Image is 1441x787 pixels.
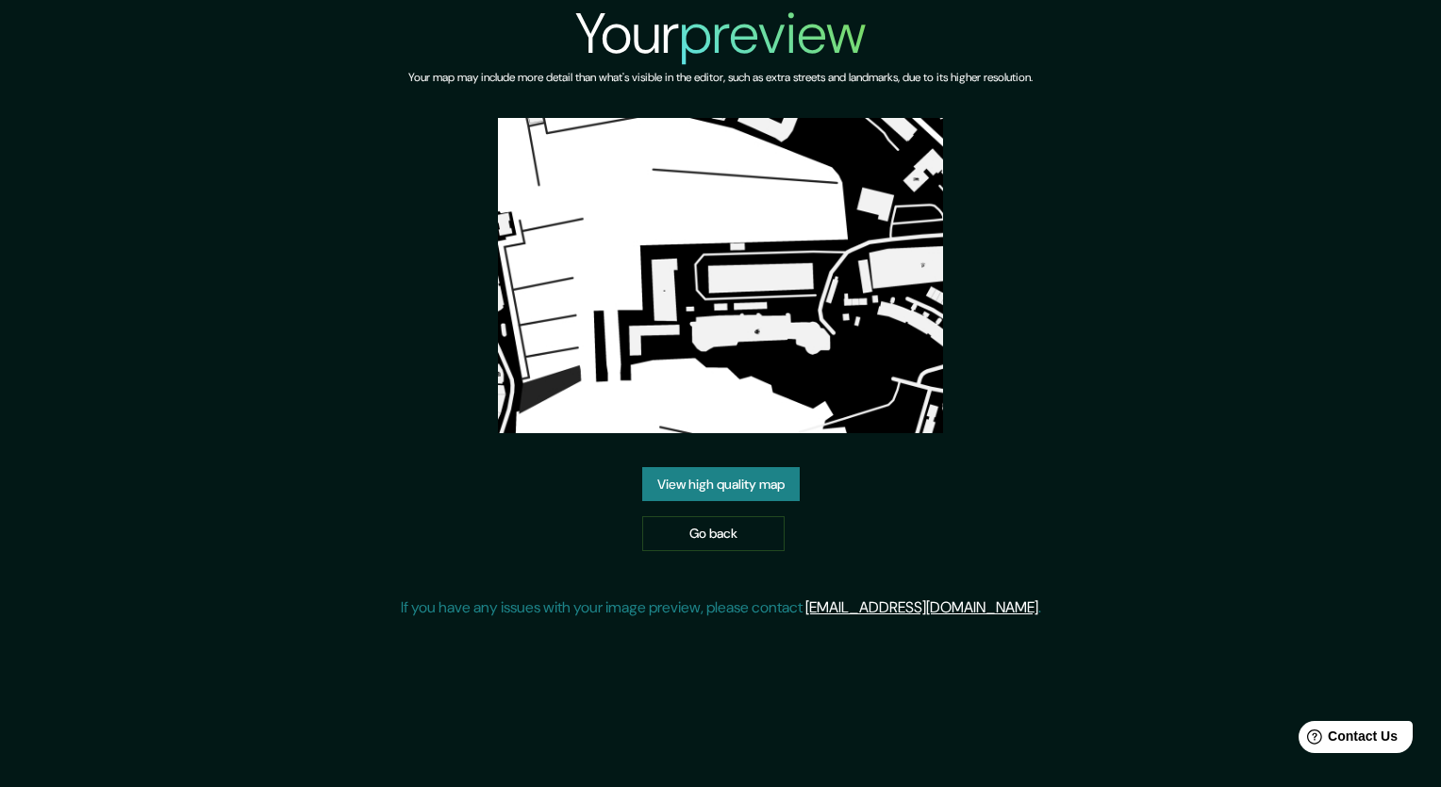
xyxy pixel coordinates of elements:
[805,597,1038,617] a: [EMAIL_ADDRESS][DOMAIN_NAME]
[642,467,800,502] a: View high quality map
[1273,713,1420,766] iframe: Help widget launcher
[642,516,785,551] a: Go back
[498,118,942,433] img: created-map-preview
[408,68,1033,88] h6: Your map may include more detail than what's visible in the editor, such as extra streets and lan...
[401,596,1041,619] p: If you have any issues with your image preview, please contact .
